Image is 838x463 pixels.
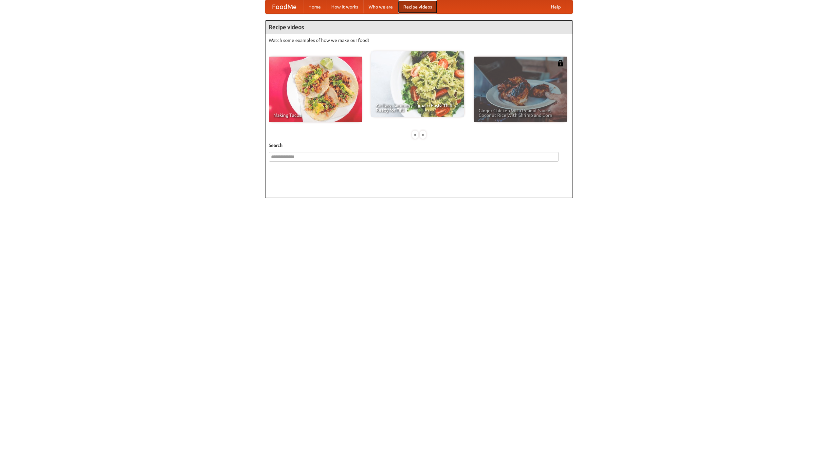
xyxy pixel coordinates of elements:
a: Recipe videos [398,0,437,13]
a: FoodMe [265,0,303,13]
a: Who we are [363,0,398,13]
span: An Easy, Summery Tomato Pasta That's Ready for Fall [376,103,460,112]
h4: Recipe videos [265,21,573,34]
h5: Search [269,142,569,149]
img: 483408.png [557,60,564,66]
a: Home [303,0,326,13]
div: « [412,131,418,139]
p: Watch some examples of how we make our food! [269,37,569,44]
a: Making Tacos [269,57,362,122]
a: How it works [326,0,363,13]
a: An Easy, Summery Tomato Pasta That's Ready for Fall [371,51,464,117]
span: Making Tacos [273,113,357,117]
div: » [420,131,426,139]
a: Help [546,0,566,13]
